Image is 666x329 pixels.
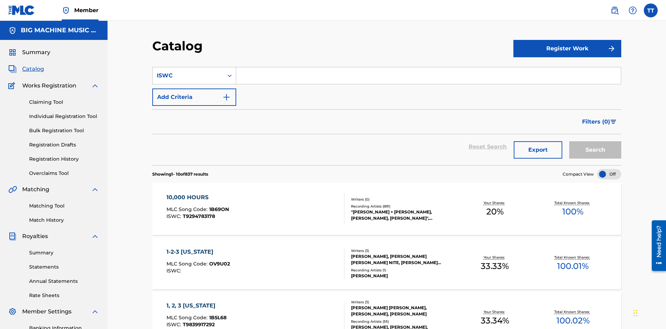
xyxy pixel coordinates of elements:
a: SummarySummary [8,48,50,57]
span: 1B69ON [209,206,229,212]
img: Catalog [8,65,17,73]
p: Your Shares: [484,309,506,314]
img: search [610,6,619,15]
div: 10,000 HOURS [166,193,229,202]
div: User Menu [644,3,658,17]
iframe: Resource Center [647,218,666,275]
img: Summary [8,48,17,57]
img: expand [91,232,99,241]
img: Member Settings [8,307,17,316]
img: f7272a7cc735f4ea7f67.svg [607,44,616,53]
h2: Catalog [152,38,206,54]
p: Total Known Shares: [554,200,591,205]
iframe: Chat Widget [631,296,666,329]
span: MLC Song Code : [166,261,209,267]
span: T9294783178 [183,213,215,219]
img: 9d2ae6d4665cec9f34b9.svg [222,93,231,101]
p: Total Known Shares: [554,309,591,314]
a: Overclaims Tool [29,170,99,177]
div: Recording Artists ( 891 ) [351,204,456,209]
span: T9839917292 [183,321,215,328]
img: Matching [8,185,17,194]
div: [PERSON_NAME] [351,273,456,279]
a: CatalogCatalog [8,65,44,73]
a: 10,000 HOURSMLC Song Code:1B69ONISWC:T9294783178Writers (0)Recording Artists (891)"[PERSON_NAME] ... [152,183,621,235]
form: Search Form [152,67,621,165]
img: Royalties [8,232,17,241]
a: Public Search [608,3,622,17]
div: Writers ( 3 ) [351,300,456,305]
a: Matching Tool [29,202,99,210]
div: "[PERSON_NAME] + [PERSON_NAME], [PERSON_NAME], [PERSON_NAME]", [PERSON_NAME] + [PERSON_NAME] & [P... [351,209,456,221]
div: Writers ( 3 ) [351,248,456,253]
span: MLC Song Code : [166,206,209,212]
a: Individual Registration Tool [29,113,99,120]
button: Export [514,141,562,159]
span: ISWC : [166,268,183,274]
span: 100.01 % [557,260,589,272]
span: 100.02 % [556,314,590,327]
a: Annual Statements [29,278,99,285]
div: [PERSON_NAME] [PERSON_NAME], [PERSON_NAME], [PERSON_NAME] [351,305,456,317]
span: 33.33 % [481,260,509,272]
button: Add Criteria [152,88,236,106]
div: 1-2-3 [US_STATE] [166,248,230,256]
button: Filters (0) [578,113,621,130]
span: Works Registration [22,82,76,90]
span: Matching [22,185,49,194]
a: Bulk Registration Tool [29,127,99,134]
a: Summary [29,249,99,256]
span: ISWC : [166,321,183,328]
img: Works Registration [8,82,17,90]
div: ISWC [157,71,219,80]
p: Total Known Shares: [554,255,591,260]
button: Register Work [513,40,621,57]
img: Accounts [8,26,17,35]
img: expand [91,185,99,194]
p: Your Shares: [484,200,506,205]
span: 20 % [486,205,504,218]
p: Your Shares: [484,255,506,260]
img: expand [91,82,99,90]
div: 1, 2, 3 [US_STATE] [166,302,276,310]
h5: BIG MACHINE MUSIC LLC [21,26,99,34]
div: Writers ( 0 ) [351,197,456,202]
img: MLC Logo [8,5,35,15]
div: Recording Artists ( 55 ) [351,319,456,324]
a: Statements [29,263,99,271]
span: 100 % [562,205,583,218]
span: Summary [22,48,50,57]
img: help [629,6,637,15]
div: Drag [633,303,638,323]
span: Royalties [22,232,48,241]
a: Registration History [29,155,99,163]
a: Registration Drafts [29,141,99,149]
div: Recording Artists ( 1 ) [351,268,456,273]
img: filter [610,120,616,124]
a: Claiming Tool [29,99,99,106]
span: 33.34 % [481,314,509,327]
span: Compact View [563,171,594,177]
div: [PERSON_NAME], [PERSON_NAME] [PERSON_NAME] NITE, [PERSON_NAME] [PERSON_NAME] [351,253,456,266]
img: Top Rightsholder [62,6,70,15]
p: Showing 1 - 10 of 837 results [152,171,208,177]
a: Rate Sheets [29,292,99,299]
span: 1B5L68 [209,314,227,321]
span: Member Settings [22,307,71,316]
span: Filters ( 0 ) [582,118,610,126]
span: MLC Song Code : [166,314,209,321]
img: expand [91,307,99,316]
span: Catalog [22,65,44,73]
span: OV9U02 [209,261,230,267]
a: 1-2-3 [US_STATE]MLC Song Code:OV9U02ISWC:Writers (3)[PERSON_NAME], [PERSON_NAME] [PERSON_NAME] NI... [152,237,621,289]
span: Member [74,6,99,14]
a: Match History [29,217,99,224]
div: Help [626,3,640,17]
span: ISWC : [166,213,183,219]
